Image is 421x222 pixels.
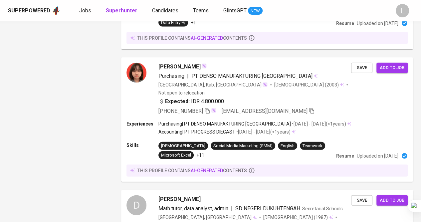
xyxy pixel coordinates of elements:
span: [PERSON_NAME] [158,195,201,203]
span: [DEMOGRAPHIC_DATA] [274,81,325,88]
a: Jobs [79,7,93,15]
p: Resume [336,153,354,159]
span: NEW [248,8,263,14]
p: Experiences [126,121,158,127]
div: Data Entry [161,20,185,26]
div: Microsoft Excel [161,152,191,159]
p: +1 [191,19,196,26]
span: PT DENSO MANUFAKTURING [GEOGRAPHIC_DATA] [191,73,313,79]
span: Secretarial Schools [302,206,343,211]
div: [GEOGRAPHIC_DATA], [GEOGRAPHIC_DATA] [158,214,257,221]
span: Candidates [152,7,178,14]
span: [PHONE_NUMBER] [158,108,203,114]
span: | [187,72,189,80]
div: English [281,143,295,149]
b: Superhunter [106,7,137,14]
img: app logo [52,6,61,16]
div: IDR 4.800.000 [158,97,224,105]
span: Math tutor, data analyst, admin [158,205,228,212]
p: Accounting | PT PROGRESS DIECAST [158,129,235,135]
p: Skills [126,142,158,149]
a: Teams [193,7,210,15]
p: Not open to relocation [158,89,205,96]
a: Superhunter [106,7,139,15]
span: Add to job [380,64,404,72]
p: Purchasing | PT DENSO MANUFAKTURING [GEOGRAPHIC_DATA] [158,121,291,127]
span: SD NEGERI DUKUHTENGAH [235,205,300,212]
a: GlintsGPT NEW [223,7,263,15]
button: Add to job [376,63,408,73]
div: L [396,4,409,17]
img: ca6b3ac33ac4612e88c42b11000ef6f8.jpeg [126,63,146,83]
p: this profile contains contents [137,167,247,174]
div: D [126,195,146,215]
span: Save [354,64,369,72]
img: magic_wand.svg [262,82,268,87]
p: Resume [336,20,354,27]
span: Jobs [79,7,91,14]
div: [DEMOGRAPHIC_DATA] [161,143,205,149]
img: magic_wand.svg [201,63,207,69]
span: GlintsGPT [223,7,247,14]
p: • [DATE] - [DATE] ( <1 years ) [235,129,291,135]
span: Add to job [380,197,404,204]
img: magic_wand.svg [211,108,216,113]
div: (1987) [263,214,333,221]
p: +11 [196,152,204,159]
span: Purchasing [158,73,184,79]
span: AI-generated [191,168,223,173]
b: Expected: [165,97,190,105]
span: [DEMOGRAPHIC_DATA] [263,214,314,221]
span: Teams [193,7,209,14]
span: AI-generated [191,35,223,41]
span: [PERSON_NAME] [158,63,201,71]
button: Save [351,63,372,73]
p: • [DATE] - [DATE] ( <1 years ) [291,121,346,127]
span: | [231,205,233,213]
a: [PERSON_NAME]Purchasing|PT DENSO MANUFAKTURING [GEOGRAPHIC_DATA][GEOGRAPHIC_DATA], Kab. [GEOGRAPH... [121,57,413,182]
div: [GEOGRAPHIC_DATA], Kab. [GEOGRAPHIC_DATA] [158,81,268,88]
div: Superpowered [8,7,50,15]
a: Candidates [152,7,180,15]
p: this profile contains contents [137,35,247,41]
div: Social Media Marketing (SMM) [213,143,273,149]
button: Save [351,195,372,206]
a: Superpoweredapp logo [8,6,61,16]
div: (2003) [274,81,344,88]
p: Uploaded on [DATE] [357,20,398,27]
div: Teamwork [303,143,322,149]
span: Save [354,197,369,204]
button: Add to job [376,195,408,206]
p: Uploaded on [DATE] [357,153,398,159]
span: [EMAIL_ADDRESS][DOMAIN_NAME] [222,108,308,114]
